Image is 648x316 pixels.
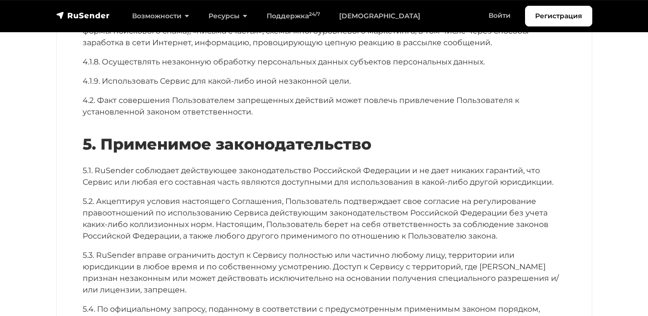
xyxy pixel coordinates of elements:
p: 4.1.8. Осуществлять незаконную обработку персональных данных субъектов персональных данных. [83,56,566,68]
sup: 24/7 [309,11,320,17]
p: 5.1. RuSender соблюдает действующее законодательство Российской Федерации и не дает никаких гаран... [83,165,566,188]
a: [DEMOGRAPHIC_DATA] [330,6,430,26]
h2: 5. Применимое законодательство [83,135,566,153]
p: 4.2. Факт совершения Пользователем запрещенных действий может повлечь привлечение Пользователя к ... [83,95,566,118]
p: 5.2. Акцептируя условия настоящего Соглашения, Пользователь подтверждает свое согласие на регулир... [83,196,566,242]
a: Возможности [122,6,199,26]
p: 4.1.9. Использовать Сервис для какой-либо иной незаконной цели. [83,76,566,87]
a: Войти [479,6,520,25]
a: Поддержка24/7 [257,6,330,26]
p: 5.3. RuSender вправе ограничить доступ к Сервису полностью или частично любому лицу, территории и... [83,250,566,296]
a: Регистрация [525,6,592,26]
img: RuSender [56,11,110,20]
a: Ресурсы [199,6,257,26]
